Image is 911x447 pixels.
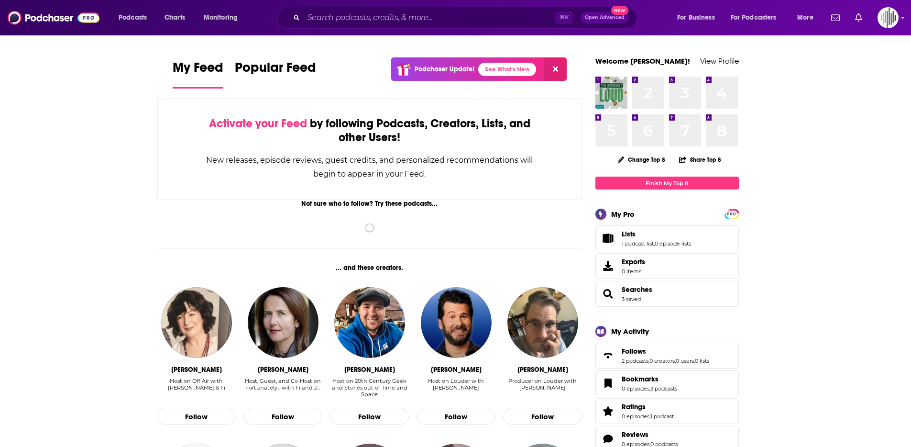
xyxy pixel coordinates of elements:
[622,240,654,247] a: 1 podcast list
[330,409,409,425] button: Follow
[878,7,899,28] button: Show profile menu
[415,65,474,73] p: Podchaser Update!
[555,11,573,24] span: ⌘ K
[330,378,409,398] div: Host on 20th Century Geek and Stories out of Time and Space
[649,358,675,364] a: 0 creators
[622,268,645,275] span: 0 items
[622,358,648,364] a: 2 podcasts
[478,63,536,76] a: See What's New
[599,349,618,362] a: Follows
[581,12,629,23] button: Open AdvancedNew
[878,7,899,28] span: Logged in as gpg2
[503,409,582,425] button: Follow
[157,409,236,425] button: Follow
[161,287,232,358] img: Jane Garvey
[654,240,655,247] span: ,
[112,10,159,25] button: open menu
[599,432,618,446] a: Reviews
[248,287,318,358] a: Fi Glover
[595,398,739,424] span: Ratings
[235,59,316,81] span: Popular Feed
[655,240,691,247] a: 0 episode lists
[258,366,308,374] div: Fi Glover
[622,375,659,383] span: Bookmarks
[650,413,674,420] a: 1 podcast
[204,11,238,24] span: Monitoring
[797,11,813,24] span: More
[622,430,648,439] span: Reviews
[622,257,645,266] span: Exports
[622,296,641,302] a: 3 saved
[612,154,671,166] button: Change Top 8
[304,10,555,25] input: Search podcasts, credits, & more...
[595,77,627,109] img: The Readout Loud
[622,230,636,238] span: Lists
[243,378,322,391] div: Host, Guest, and Co-Host on Fortunately... with Fi and J…
[611,327,649,336] div: My Activity
[595,225,739,251] span: Lists
[157,200,582,208] div: Not sure who to follow? Try these podcasts...
[700,56,739,66] a: View Profile
[622,402,674,411] a: Ratings
[677,11,715,24] span: For Business
[119,11,147,24] span: Podcasts
[622,285,652,294] a: Searches
[173,59,223,89] a: My Feed
[599,287,618,301] a: Searches
[622,402,646,411] span: Ratings
[417,378,495,391] div: Host on Louder with [PERSON_NAME]
[670,10,727,25] button: open menu
[599,232,618,245] a: Lists
[695,358,709,364] a: 0 lists
[827,10,844,26] a: Show notifications dropdown
[8,9,99,27] img: Podchaser - Follow, Share and Rate Podcasts
[622,375,677,383] a: Bookmarks
[694,358,695,364] span: ,
[595,343,739,369] span: Follows
[243,378,322,398] div: Host, Guest, and Co-Host on Fortunately... with Fi and J…
[595,177,739,190] a: Finish My Top 8
[724,10,790,25] button: open menu
[421,287,492,358] img: Steven Crowder
[206,117,534,145] div: by following Podcasts, Creators, Lists, and other Users!
[649,413,650,420] span: ,
[165,11,185,24] span: Charts
[622,430,678,439] a: Reviews
[726,210,737,217] a: PRO
[622,347,709,356] a: Follows
[622,230,691,238] a: Lists
[173,59,223,81] span: My Feed
[851,10,866,26] a: Show notifications dropdown
[611,210,635,219] div: My Pro
[334,287,405,358] img: Scott Weatherly
[679,150,722,169] button: Share Top 8
[158,10,191,25] a: Charts
[517,366,568,374] div: Jared Monroe
[286,7,646,29] div: Search podcasts, credits, & more...
[206,153,534,181] div: New releases, episode reviews, guest credits, and personalized recommendations will begin to appe...
[235,59,316,89] a: Popular Feed
[344,366,395,374] div: Scott Weatherly
[622,385,649,392] a: 0 episodes
[503,378,582,398] div: Producer on Louder with Crowder
[417,409,495,425] button: Follow
[622,413,649,420] a: 0 episodes
[503,378,582,391] div: Producer on Louder with [PERSON_NAME]
[595,370,739,396] span: Bookmarks
[209,116,307,131] span: Activate your Feed
[878,7,899,28] img: User Profile
[650,385,677,392] a: 3 podcasts
[157,264,582,272] div: ... and these creators.
[611,6,628,15] span: New
[595,253,739,279] a: Exports
[507,287,578,358] img: Jared Monroe
[197,10,250,25] button: open menu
